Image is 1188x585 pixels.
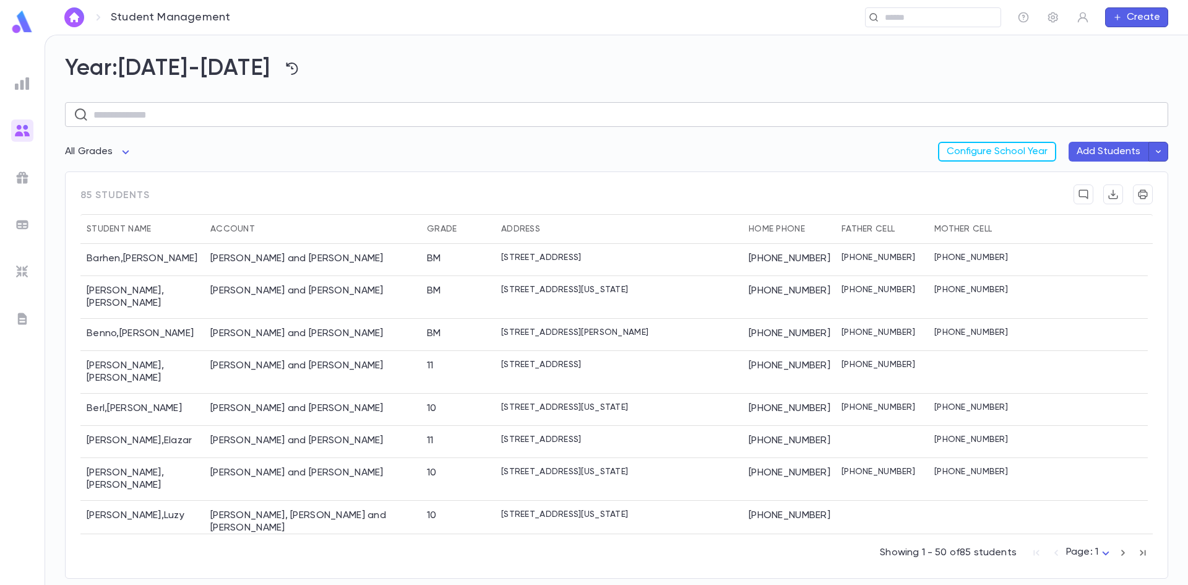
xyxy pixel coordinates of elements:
div: Barhen, Aviad and Hindy [210,253,384,265]
div: Page: 1 [1066,543,1113,562]
div: Account [210,214,255,244]
div: Blumenthal, Avi and Ruchie [210,509,415,534]
div: 10 [427,467,437,479]
div: Grade [427,214,457,244]
span: Page: 1 [1066,547,1098,557]
div: [PERSON_NAME] , [PERSON_NAME] [80,276,204,319]
p: [PHONE_NUMBER] [934,435,1008,444]
span: All Grades [65,147,113,157]
p: [PHONE_NUMBER] [841,253,915,262]
div: [PHONE_NUMBER] [742,426,835,458]
div: Account [204,214,421,244]
div: Berkowitz, Nachman and Esther [210,360,384,372]
div: Home Phone [742,214,835,244]
p: [PHONE_NUMBER] [841,402,915,412]
div: 11 [427,360,434,372]
div: Home Phone [749,214,805,244]
img: home_white.a664292cf8c1dea59945f0da9f25487c.svg [67,12,82,22]
img: letters_grey.7941b92b52307dd3b8a917253454ce1c.svg [15,311,30,326]
div: Father Cell [835,214,928,244]
div: Address [501,214,540,244]
div: Benno, Shlomo and Yaffa [210,327,384,340]
p: Student Management [111,11,230,24]
div: [PHONE_NUMBER] [742,244,835,276]
div: [PHONE_NUMBER] [742,319,835,351]
img: batches_grey.339ca447c9d9533ef1741baa751efc33.svg [15,217,30,232]
div: 10 [427,509,437,522]
div: [PERSON_NAME] , Elazar [80,426,204,458]
div: [PHONE_NUMBER] [742,458,835,501]
p: [PHONE_NUMBER] [934,402,1008,412]
div: [PERSON_NAME] , [PERSON_NAME] [80,458,204,501]
div: BM [427,253,441,265]
div: Benno , [PERSON_NAME] [80,319,204,351]
div: Student Name [80,214,204,244]
div: [PHONE_NUMBER] [742,276,835,319]
div: [PHONE_NUMBER] [742,501,835,544]
p: [PHONE_NUMBER] [841,360,915,370]
div: Barhen , [PERSON_NAME] [80,244,204,276]
div: Mother Cell [928,214,1021,244]
h2: Year: [DATE]-[DATE] [65,55,1168,82]
div: Grade [421,214,495,244]
button: Add Students [1069,142,1148,162]
div: 10 [427,402,437,415]
div: Address [495,214,742,244]
p: [STREET_ADDRESS] [501,360,581,370]
div: [PERSON_NAME] , Luzy [80,501,204,544]
div: All Grades [65,140,133,164]
div: Father Cell [841,214,895,244]
p: Showing 1 - 50 of 85 students [880,547,1017,559]
img: students_gradient.3b4df2a2b995ef5086a14d9e1675a5ee.svg [15,123,30,138]
div: Berl , [PERSON_NAME] [80,394,204,426]
div: Berl, Nachum and Rivka [210,402,384,415]
p: [PHONE_NUMBER] [934,285,1008,295]
p: [STREET_ADDRESS][US_STATE] [501,402,628,412]
div: BM [427,285,441,297]
p: [STREET_ADDRESS] [501,435,581,444]
p: [PHONE_NUMBER] [934,327,1008,337]
p: [STREET_ADDRESS] [501,253,581,262]
img: logo [10,10,35,34]
p: [STREET_ADDRESS][US_STATE] [501,509,628,519]
div: Bludman, Shmuel and Perel [210,467,384,479]
p: [PHONE_NUMBER] [934,467,1008,477]
div: Student Name [87,214,151,244]
img: campaigns_grey.99e729a5f7ee94e3726e6486bddda8f1.svg [15,170,30,185]
button: Configure School Year [938,142,1056,162]
div: 11 [427,435,434,447]
p: [STREET_ADDRESS][US_STATE] [501,467,628,477]
div: BM [427,327,441,340]
div: [PHONE_NUMBER] [742,351,835,394]
span: 85 students [80,184,150,214]
p: [PHONE_NUMBER] [841,285,915,295]
img: reports_grey.c525e4749d1bce6a11f5fe2a8de1b229.svg [15,76,30,91]
button: Create [1105,7,1168,27]
p: [PHONE_NUMBER] [841,327,915,337]
div: [PERSON_NAME] , [PERSON_NAME] [80,351,204,394]
div: Becker, Yitzchok and Chava Esther [210,285,384,297]
p: [PHONE_NUMBER] [841,467,915,477]
div: Mother Cell [934,214,992,244]
img: imports_grey.530a8a0e642e233f2baf0ef88e8c9fcb.svg [15,264,30,279]
div: Bloch, Yitzchok and Rachel [210,435,384,447]
p: [STREET_ADDRESS][US_STATE] [501,285,628,295]
p: [STREET_ADDRESS][PERSON_NAME] [501,327,648,337]
p: [PHONE_NUMBER] [934,253,1008,262]
div: [PHONE_NUMBER] [742,394,835,426]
